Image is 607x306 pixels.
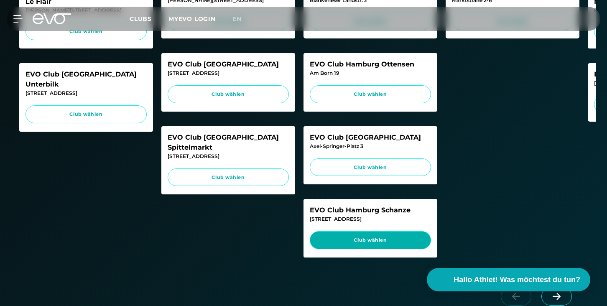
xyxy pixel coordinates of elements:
a: Club wählen [310,85,431,103]
div: EVO Club [GEOGRAPHIC_DATA] Unterbilk [26,69,147,89]
span: Clubs [130,15,152,23]
span: Club wählen [318,164,423,171]
a: Club wählen [310,158,431,176]
div: EVO Club Hamburg Schanze [310,205,431,215]
span: Club wählen [318,237,423,244]
a: Club wählen [310,231,431,249]
button: Hallo Athlet! Was möchtest du tun? [427,268,590,291]
a: MYEVO LOGIN [168,15,216,23]
a: Club wählen [26,105,147,123]
div: Am Born 19 [310,69,431,77]
a: Club wählen [168,168,289,186]
div: EVO Club [GEOGRAPHIC_DATA] [310,133,431,143]
div: EVO Club [GEOGRAPHIC_DATA] [168,59,289,69]
a: Club wählen [168,85,289,103]
div: EVO Club Hamburg Ottensen [310,59,431,69]
span: Club wählen [318,91,423,98]
span: Club wählen [33,111,139,118]
a: en [232,14,252,24]
span: en [232,15,242,23]
a: Clubs [130,15,168,23]
div: [STREET_ADDRESS] [168,153,289,160]
div: Axel-Springer-Platz 3 [310,143,431,150]
div: [STREET_ADDRESS] [310,215,431,223]
div: [STREET_ADDRESS] [168,69,289,77]
div: EVO Club [GEOGRAPHIC_DATA] Spittelmarkt [168,133,289,153]
span: Hallo Athlet! Was möchtest du tun? [454,274,580,286]
span: Club wählen [176,91,281,98]
div: [STREET_ADDRESS] [26,89,147,97]
span: Club wählen [176,174,281,181]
